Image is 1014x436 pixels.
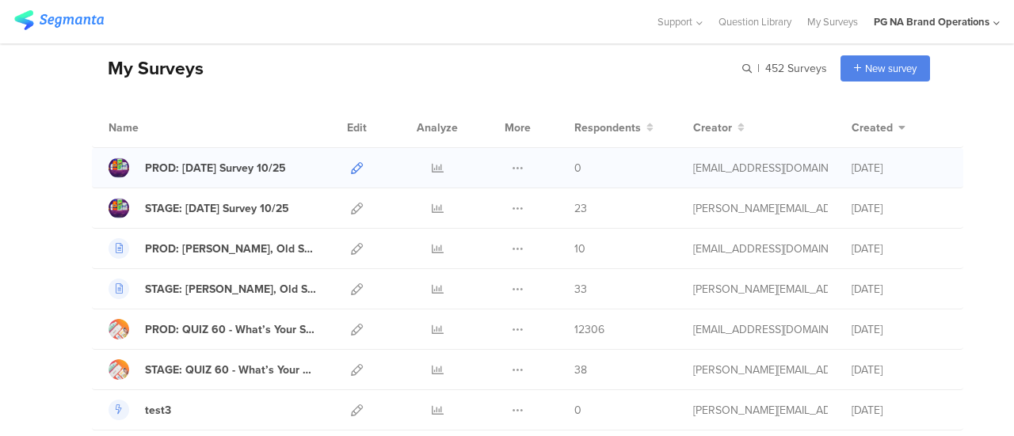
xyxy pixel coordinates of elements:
[109,319,316,339] a: PROD: QUIZ 60 - What’s Your Summer Self-Care Essential?
[574,402,581,419] span: 0
[109,157,286,178] a: PROD: [DATE] Survey 10/25
[145,200,289,217] div: STAGE: Diwali Survey 10/25
[109,359,316,380] a: STAGE: QUIZ 60 - What’s Your Summer Self-Care Essential?
[574,119,641,136] span: Respondents
[852,362,947,378] div: [DATE]
[574,200,587,217] span: 23
[693,119,732,136] span: Creator
[693,281,828,298] div: shirley.j@pg.com
[574,321,604,338] span: 12306
[852,119,905,136] button: Created
[574,160,581,176] span: 0
[693,160,828,176] div: yadav.vy.3@pg.com
[852,119,893,136] span: Created
[574,119,654,136] button: Respondents
[693,241,828,257] div: yadav.vy.3@pg.com
[765,60,827,77] span: 452 Surveys
[658,14,692,29] span: Support
[145,241,316,257] div: PROD: Olay, Old Spice, Secret Survey - 0725
[865,61,917,76] span: New survey
[145,402,171,419] div: test3
[340,108,374,147] div: Edit
[109,119,204,136] div: Name
[852,321,947,338] div: [DATE]
[755,60,762,77] span: |
[852,281,947,298] div: [DATE]
[109,400,171,420] a: test3
[852,241,947,257] div: [DATE]
[145,281,316,298] div: STAGE: Olay, Old Spice, Secret Survey - 0725
[501,108,535,147] div: More
[414,108,461,147] div: Analyze
[852,160,947,176] div: [DATE]
[109,238,316,259] a: PROD: [PERSON_NAME], Old Spice, Secret Survey - 0725
[574,241,585,257] span: 10
[852,402,947,419] div: [DATE]
[693,119,745,136] button: Creator
[693,402,828,419] div: larson.m@pg.com
[874,14,989,29] div: PG NA Brand Operations
[574,362,587,378] span: 38
[145,362,316,378] div: STAGE: QUIZ 60 - What’s Your Summer Self-Care Essential?
[693,200,828,217] div: shirley.j@pg.com
[145,321,316,338] div: PROD: QUIZ 60 - What’s Your Summer Self-Care Essential?
[14,10,104,30] img: segmanta logo
[109,198,289,218] a: STAGE: [DATE] Survey 10/25
[574,281,587,298] span: 33
[109,279,316,299] a: STAGE: [PERSON_NAME], Old Spice, Secret Survey - 0725
[693,321,828,338] div: kumar.h.7@pg.com
[145,160,286,176] div: PROD: Diwali Survey 10/25
[693,362,828,378] div: shirley.j@pg.com
[852,200,947,217] div: [DATE]
[92,55,204,82] div: My Surveys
